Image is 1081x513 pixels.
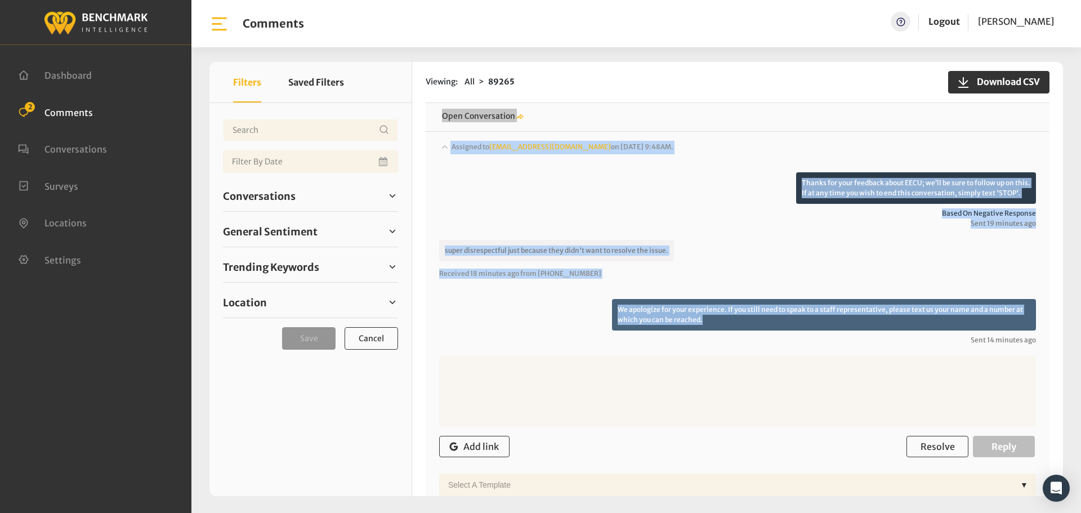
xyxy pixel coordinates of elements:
a: Trending Keywords [223,258,398,275]
a: Conversations [18,142,107,154]
span: Based on negative response [439,208,1036,218]
span: Locations [44,217,87,229]
span: Sent 19 minutes ago [439,218,1036,229]
p: super disrespectful just because they didn't want to resolve the issue. [439,240,674,261]
p: Thanks for your feedback about EECU; we’ll be sure to follow up on this. If at any time you wish ... [796,172,1036,204]
a: Logout [928,16,960,27]
span: Comments [44,106,93,118]
button: Cancel [345,327,398,350]
span: All [464,77,475,87]
div: ▼ [1016,474,1033,496]
span: Settings [44,254,81,265]
a: [PERSON_NAME] [978,12,1054,32]
span: Surveys [44,180,78,191]
span: [PERSON_NAME] [978,16,1054,27]
img: bar [209,14,229,34]
div: Select a Template [443,474,1016,496]
span: Location [223,295,267,310]
a: Surveys [18,180,78,191]
button: Add link [439,436,510,457]
a: Locations [18,216,87,227]
button: Resolve [906,436,968,457]
span: 2 [25,102,35,112]
strong: 89265 [488,77,515,87]
a: Dashboard [18,69,92,80]
span: Conversations [223,189,296,204]
span: from [PHONE_NUMBER] [520,269,601,278]
p: We apologize for your experience. If you still need to speak to a staff representative, please te... [612,299,1036,331]
input: Date range input field [223,150,398,173]
button: Filters [233,62,261,102]
span: Assigned to on [DATE] 9:48AM. [452,142,673,151]
div: Open Intercom Messenger [1043,475,1070,502]
span: Sent 14 minutes ago [439,335,1036,345]
button: Saved Filters [288,62,344,102]
span: Trending Keywords [223,260,319,275]
input: Username [223,119,398,141]
div: Assigned to[EMAIL_ADDRESS][DOMAIN_NAME]on [DATE] 9:48AM. [439,141,1036,172]
span: Conversations [44,144,107,155]
a: Comments 2 [18,106,93,117]
a: Location [223,294,398,311]
h1: Comments [243,17,304,30]
a: Conversations [223,188,398,204]
a: [EMAIL_ADDRESS][DOMAIN_NAME] [489,142,611,151]
button: Download CSV [948,71,1049,93]
span: Viewing: [426,76,458,88]
span: Dashboard [44,70,92,81]
span: General Sentiment [223,224,318,239]
a: Open Conversation [439,111,524,121]
span: Resolve [921,441,955,452]
span: Received [439,269,469,278]
button: Open Calendar [377,150,391,173]
span: Download CSV [970,75,1040,88]
a: General Sentiment [223,223,398,240]
a: Logout [928,12,960,32]
span: 18 minutes ago [470,269,519,278]
a: Settings [18,253,81,265]
img: benchmark [43,8,148,36]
